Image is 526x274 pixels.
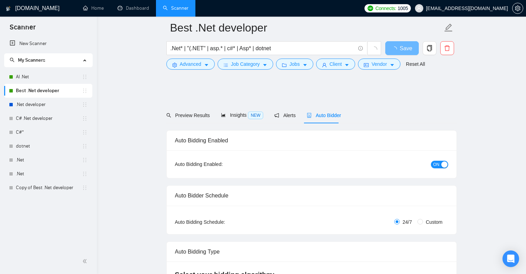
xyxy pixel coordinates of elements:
a: .Net [16,167,82,181]
span: holder [82,74,87,80]
span: search [166,113,171,118]
span: Preview Results [166,113,210,118]
a: .Net developer [16,98,82,112]
span: Save [400,44,412,53]
a: New Scanner [10,37,87,51]
li: New Scanner [4,37,92,51]
a: dotnet [16,139,82,153]
li: .Net [4,167,92,181]
div: Auto Bidding Enabled: [175,160,266,168]
span: user [417,6,422,11]
li: .Net developer [4,98,92,112]
div: Auto Bidding Schedule: [175,218,266,226]
button: idcardVendorcaret-down [358,59,400,70]
div: Open Intercom Messenger [502,250,519,267]
span: Custom [423,218,445,226]
span: holder [82,88,87,94]
span: idcard [364,62,369,68]
span: bars [223,62,228,68]
span: setting [172,62,177,68]
span: holder [82,130,87,135]
span: robot [307,113,312,118]
a: Reset All [406,60,425,68]
span: holder [82,143,87,149]
div: Auto Bidding Type [175,242,448,262]
span: Scanner [4,22,41,37]
a: setting [512,6,523,11]
button: Save [385,41,419,55]
span: 1005 [398,5,408,12]
span: loading [371,46,377,53]
span: holder [82,116,87,121]
span: copy [423,45,436,51]
span: 24/7 [400,218,415,226]
a: C# .Net developer [16,112,82,125]
button: folderJobscaret-down [276,59,313,70]
span: My Scanners [10,57,45,63]
span: holder [82,102,87,107]
span: holder [82,185,87,191]
img: upwork-logo.png [368,6,373,11]
span: notification [274,113,279,118]
img: logo [6,3,11,14]
span: setting [513,6,523,11]
span: caret-down [390,62,395,68]
a: .Net [16,153,82,167]
div: Auto Bidding Enabled [175,131,448,150]
button: setting [512,3,523,14]
span: folder [282,62,287,68]
span: search [10,58,15,62]
button: copy [423,41,436,55]
span: holder [82,171,87,177]
a: Best .Net developer [16,84,82,98]
span: Job Category [231,60,260,68]
a: searchScanner [163,5,188,11]
span: double-left [82,258,89,265]
span: caret-down [303,62,307,68]
span: holder [82,157,87,163]
a: homeHome [83,5,104,11]
button: userClientcaret-down [316,59,356,70]
span: Jobs [289,60,300,68]
span: edit [444,23,453,32]
li: Best .Net developer [4,84,92,98]
a: dashboardDashboard [118,5,149,11]
span: Auto Bidder [307,113,341,118]
button: barsJob Categorycaret-down [218,59,273,70]
li: dotnet [4,139,92,153]
span: Alerts [274,113,296,118]
span: delete [441,45,454,51]
span: Client [330,60,342,68]
span: ON [433,161,440,168]
span: loading [391,46,400,52]
input: Scanner name... [170,19,443,36]
span: NEW [248,112,263,119]
span: user [322,62,327,68]
div: Auto Bidder Schedule [175,186,448,205]
a: AI .Net [16,70,82,84]
li: AI .Net [4,70,92,84]
button: delete [440,41,454,55]
span: My Scanners [18,57,45,63]
span: Vendor [371,60,387,68]
span: Insights [221,112,263,118]
span: Advanced [180,60,201,68]
button: settingAdvancedcaret-down [166,59,215,70]
span: caret-down [344,62,349,68]
li: .Net [4,153,92,167]
a: Copy of Best .Net developer [16,181,82,195]
span: area-chart [221,113,226,117]
input: Search Freelance Jobs... [170,44,355,53]
li: Copy of Best .Net developer [4,181,92,195]
span: caret-down [262,62,267,68]
span: info-circle [358,46,363,51]
span: Connects: [375,5,396,12]
li: C# .Net developer [4,112,92,125]
span: caret-down [204,62,209,68]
